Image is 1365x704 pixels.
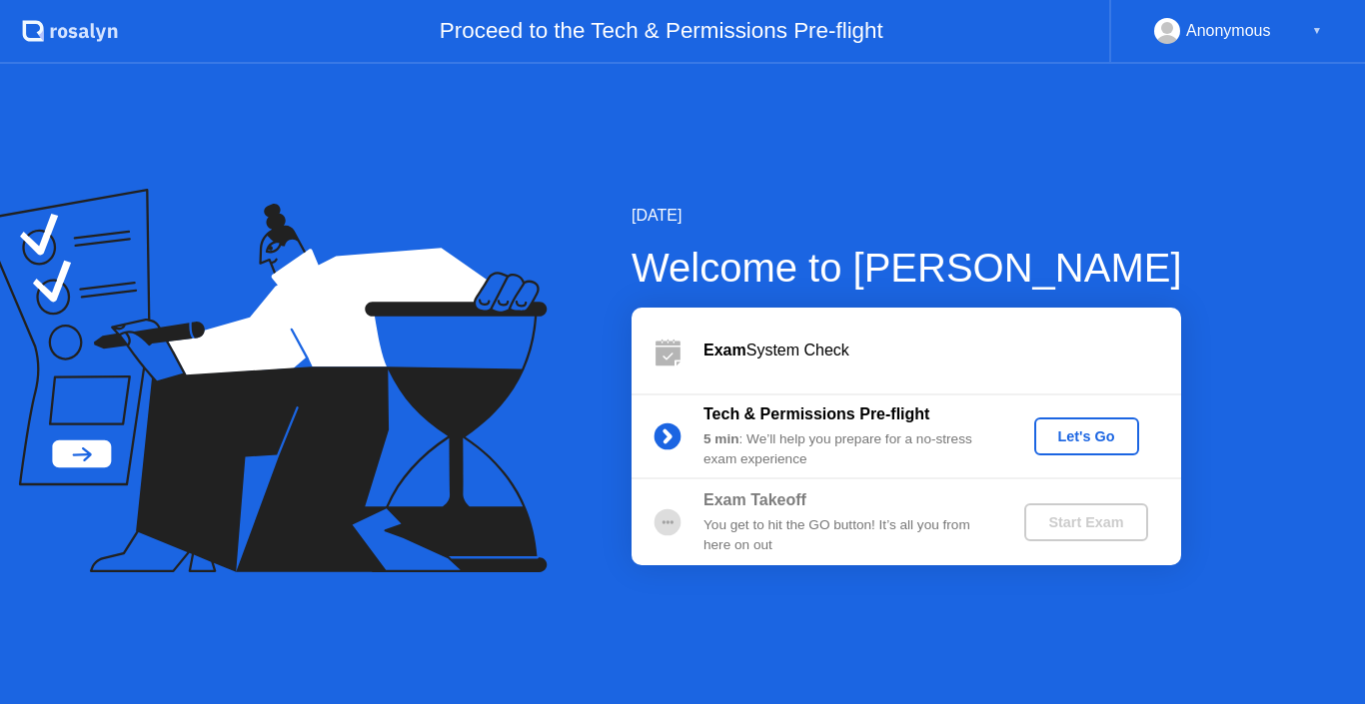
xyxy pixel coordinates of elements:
[703,342,746,358] b: Exam
[703,339,1181,362] div: System Check
[632,204,1182,228] div: [DATE]
[703,491,806,508] b: Exam Takeoff
[1024,503,1147,541] button: Start Exam
[1186,18,1271,44] div: Anonymous
[1032,514,1139,530] div: Start Exam
[703,405,929,422] b: Tech & Permissions Pre-flight
[1312,18,1322,44] div: ▼
[1034,417,1139,455] button: Let's Go
[1042,428,1131,444] div: Let's Go
[703,515,991,556] div: You get to hit the GO button! It’s all you from here on out
[703,431,739,446] b: 5 min
[703,429,991,470] div: : We’ll help you prepare for a no-stress exam experience
[632,238,1182,298] div: Welcome to [PERSON_NAME]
